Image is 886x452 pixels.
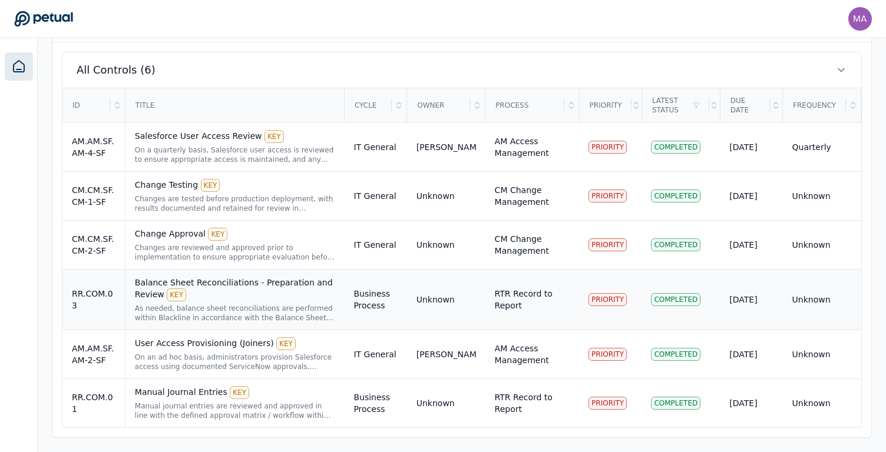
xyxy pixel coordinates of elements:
[495,184,570,208] div: CM Change Management
[344,379,406,428] td: Business Process
[729,141,773,153] div: [DATE]
[783,123,861,172] td: Quarterly
[62,52,861,88] button: All Controls (6)
[72,288,115,311] div: RR.COM.03
[643,89,709,122] div: Latest Status
[72,391,115,415] div: RR.COM.01
[135,228,335,241] div: Change Approval
[276,337,296,350] div: KEY
[408,89,470,122] div: Owner
[729,294,773,305] div: [DATE]
[651,293,700,306] div: Completed
[729,348,773,360] div: [DATE]
[72,233,115,257] div: CM.CM.SF.CM-2-SF
[580,89,632,122] div: Priority
[344,270,406,330] td: Business Process
[344,221,406,270] td: IT General
[135,243,335,262] div: Changes are reviewed and approved prior to implementation to ensure appropriate evaluation before...
[495,343,570,366] div: AM Access Management
[589,190,627,202] div: PRIORITY
[651,238,700,251] div: Completed
[589,141,627,154] div: PRIORITY
[230,386,249,399] div: KEY
[495,391,570,415] div: RTR Record to Report
[135,145,335,164] div: On a quarterly basis, Salesforce user access is reviewed to ensure appropriate access is maintain...
[416,397,455,409] div: Unknown
[135,386,335,399] div: Manual Journal Entries
[783,330,861,379] td: Unknown
[135,277,335,301] div: Balance Sheet Reconciliations - Preparation and Review
[589,238,627,251] div: PRIORITY
[72,135,115,159] div: AM.AM.SF.AM-4-SF
[63,89,110,122] div: ID
[416,239,455,251] div: Unknown
[201,179,220,192] div: KEY
[344,123,406,172] td: IT General
[486,89,564,122] div: Process
[72,343,115,366] div: AM.AM.SF.AM-2-SF
[265,130,284,143] div: KEY
[135,130,335,143] div: Salesforce User Access Review
[495,288,570,311] div: RTR Record to Report
[416,190,455,202] div: Unknown
[783,270,861,330] td: Unknown
[345,89,392,122] div: Cycle
[208,228,227,241] div: KEY
[416,141,476,153] div: [PERSON_NAME]
[729,397,773,409] div: [DATE]
[135,194,335,213] div: Changes are tested before production deployment, with results documented and retained for review ...
[126,89,343,122] div: Title
[495,233,570,257] div: CM Change Management
[783,172,861,221] td: Unknown
[589,293,627,306] div: PRIORITY
[135,179,335,192] div: Change Testing
[783,379,861,428] td: Unknown
[135,304,335,323] div: As needed, balance sheet reconciliations are performed within Blackline in accordance with the Ba...
[344,330,406,379] td: IT General
[848,7,872,31] img: manali.agarwal@arm.com
[589,397,627,410] div: PRIORITY
[135,337,335,350] div: User Access Provisioning (Joiners)
[72,184,115,208] div: CM.CM.SF.CM-1-SF
[77,62,156,78] span: All Controls (6)
[344,172,406,221] td: IT General
[416,348,476,360] div: [PERSON_NAME]
[651,190,700,202] div: Completed
[721,89,770,122] div: Due Date
[589,348,627,361] div: PRIORITY
[135,353,335,371] div: On an ad hoc basis, administrators provision Salesforce access using documented ServiceNow approv...
[783,221,861,270] td: Unknown
[416,294,455,305] div: Unknown
[135,401,335,420] div: Manual journal entries are reviewed and approved in line with the defined approval matrix / workf...
[651,348,700,361] div: Completed
[167,288,186,301] div: KEY
[651,141,700,154] div: Completed
[729,190,773,202] div: [DATE]
[729,239,773,251] div: [DATE]
[651,397,700,410] div: Completed
[14,11,73,27] a: Go to Dashboard
[5,52,33,81] a: Dashboard
[783,89,846,122] div: Frequency
[495,135,570,159] div: AM Access Management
